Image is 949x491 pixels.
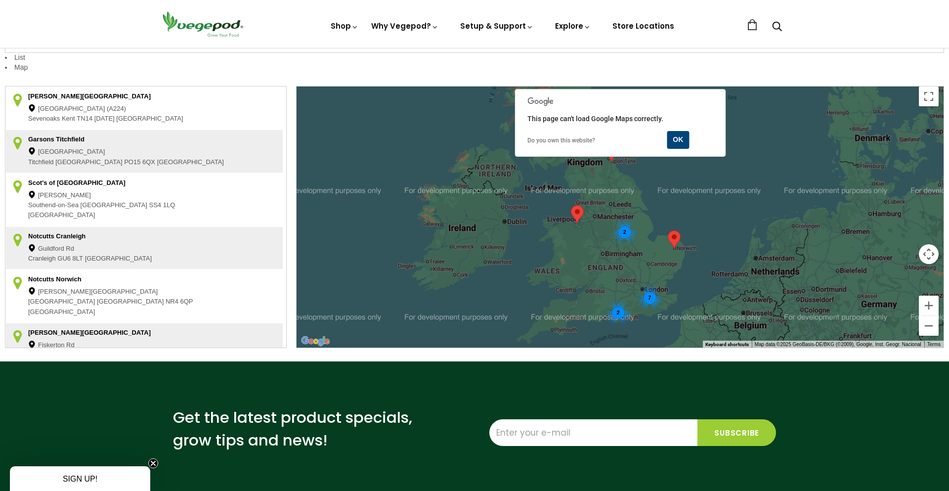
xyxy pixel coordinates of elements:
[63,475,97,483] span: SIGN UP!
[28,201,79,211] span: Southend-on-Sea
[919,296,939,315] button: Zoom in
[28,275,230,285] div: Notcutts Norwich
[173,406,420,452] p: Get the latest product specials, grow tips and news!
[116,114,183,124] span: [GEOGRAPHIC_DATA]
[28,287,230,297] div: [PERSON_NAME][GEOGRAPHIC_DATA]
[489,419,697,446] input: Enter your e-mail
[919,87,939,106] button: Toggle fullscreen view
[28,232,230,242] div: Notcutts Cranleigh
[5,63,944,73] li: Map
[10,466,150,491] div: SIGN UP!Close teaser
[28,92,230,102] div: [PERSON_NAME][GEOGRAPHIC_DATA]
[527,115,663,123] span: This page can't load Google Maps correctly.
[55,158,122,168] span: [GEOGRAPHIC_DATA]
[28,297,95,307] span: [GEOGRAPHIC_DATA]
[28,104,230,114] div: [GEOGRAPHIC_DATA] (A224)
[28,211,95,221] span: [GEOGRAPHIC_DATA]
[927,342,941,347] a: Terms (opens in new tab)
[28,244,230,254] div: Guildford Rd
[371,21,438,31] a: Why Vegepod?
[460,21,533,31] a: Setup & Support
[28,147,230,157] div: [GEOGRAPHIC_DATA]
[527,137,595,144] a: Do you own this website?
[772,22,782,33] a: Search
[612,21,674,31] a: Store Locations
[667,131,689,149] button: OK
[57,254,83,264] span: GU6 8LT
[28,341,230,351] div: Fiskerton Rd
[166,297,193,307] span: NR4 6QP
[755,342,921,347] span: Map data ©2025 GeoBasis-DE/BKG (©2009), Google, Inst. Geogr. Nacional
[124,158,155,168] span: PO15 6QX
[28,179,230,188] div: Scot's of [GEOGRAPHIC_DATA]
[62,114,75,124] span: Kent
[28,114,60,124] span: Sevenoaks
[28,308,95,317] span: [GEOGRAPHIC_DATA]
[299,335,332,348] a: Open this area in Google Maps (opens a new window)
[705,341,749,348] button: Keyboard shortcuts
[919,316,939,336] button: Zoom out
[81,201,147,211] span: [GEOGRAPHIC_DATA]
[158,10,247,38] img: Vegepod
[636,284,662,311] div: 7
[148,458,158,468] button: Close teaser
[611,219,638,245] div: 2
[28,158,54,168] span: Titchfield
[157,158,224,168] span: [GEOGRAPHIC_DATA]
[604,300,631,326] div: 2
[697,419,776,446] input: Subscribe
[149,201,175,211] span: SS4 1LQ
[555,21,591,31] a: Explore
[28,191,230,201] div: [PERSON_NAME]
[331,21,358,31] a: Shop
[28,328,230,338] div: [PERSON_NAME][GEOGRAPHIC_DATA]
[97,297,164,307] span: [GEOGRAPHIC_DATA]
[85,254,152,264] span: [GEOGRAPHIC_DATA]
[28,254,56,264] span: Cranleigh
[919,244,939,264] button: Map camera controls
[28,135,230,145] div: Garsons Titchfield
[77,114,114,124] span: TN14 [DATE]
[299,335,332,348] img: Google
